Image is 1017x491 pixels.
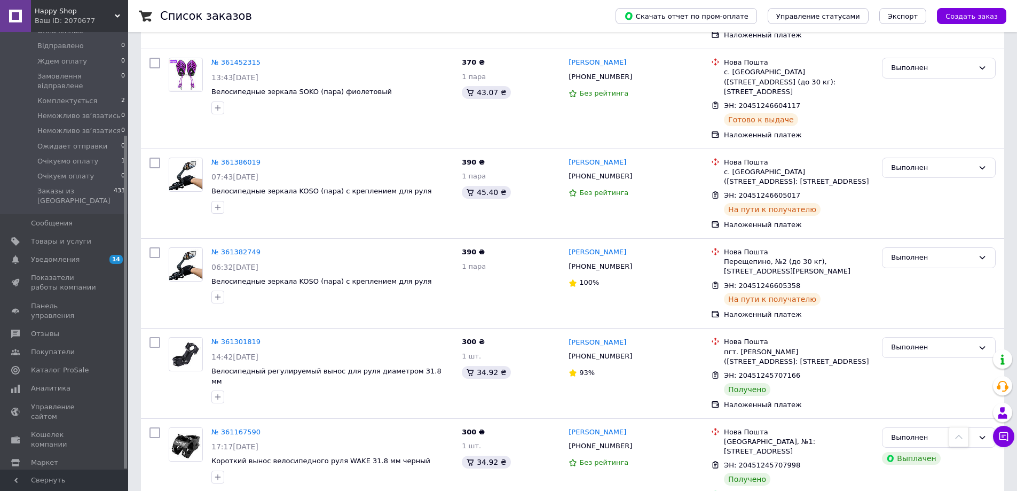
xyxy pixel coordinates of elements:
a: Фото товару [169,247,203,282]
div: Наложенный платеж [724,220,873,230]
a: № 361382749 [211,248,261,256]
span: Создать заказ [945,12,998,20]
div: Нова Пошта [724,427,873,437]
div: Выполнен [891,252,974,263]
span: 1 [121,157,125,166]
span: 390 ₴ [462,248,485,256]
span: Ждем оплату [37,57,87,66]
div: Выполнен [891,432,974,443]
div: Наложенный платеж [724,30,873,40]
span: 1 шт. [462,442,481,450]
span: 0 [121,126,125,136]
button: Управление статусами [768,8,869,24]
img: Фото товару [169,249,202,280]
button: Скачать отчет по пром-оплате [616,8,757,24]
span: Відправлено [37,41,84,51]
span: ЭН: 20451246604117 [724,102,800,110]
span: Каталог ProSale [31,365,89,375]
a: [PERSON_NAME] [569,338,626,348]
a: № 361301819 [211,338,261,346]
div: Нова Пошта [724,58,873,67]
span: 0 [121,41,125,51]
button: Создать заказ [937,8,1006,24]
span: Очікуєм оплату [37,172,94,181]
span: Неможливо зв’язатися [37,126,121,136]
div: [GEOGRAPHIC_DATA], №1: [STREET_ADDRESS] [724,437,873,456]
div: Наложенный платеж [724,400,873,410]
span: 14:42[DATE] [211,353,258,361]
span: Заказы из [GEOGRAPHIC_DATA] [37,186,114,206]
a: Велосипедные зеркала KOSO (пара) с креплением для руля [211,277,432,285]
div: Получено [724,383,770,396]
span: 370 ₴ [462,58,485,66]
a: [PERSON_NAME] [569,247,626,258]
span: Маркет [31,458,58,467]
span: 0 [121,172,125,181]
span: [PHONE_NUMBER] [569,262,632,270]
span: 1 пара [462,262,486,270]
a: [PERSON_NAME] [569,427,626,438]
span: Велосипедный регулируемый вынос для руля диаметром 31.8 мм [211,367,442,385]
a: № 361386019 [211,158,261,166]
div: На пути к получателю [724,293,821,306]
span: 0 [121,142,125,151]
span: [PHONE_NUMBER] [569,73,632,81]
h1: Список заказов [160,10,252,22]
span: Без рейтинга [579,458,628,466]
span: Панель управления [31,301,99,321]
img: Фото товару [169,159,202,190]
span: 1 пара [462,172,486,180]
span: 1 пара [462,73,486,81]
a: Фото товару [169,158,203,192]
span: Happy Shop [35,6,115,16]
button: Экспорт [879,8,926,24]
span: Управление сайтом [31,402,99,422]
span: 100% [579,278,599,286]
a: [PERSON_NAME] [569,58,626,68]
span: 0 [121,72,125,91]
span: Кошелек компании [31,430,99,449]
div: Выполнен [891,342,974,353]
span: Отзывы [31,329,59,339]
span: 433 [114,186,125,206]
span: 17:17[DATE] [211,442,258,451]
span: 300 ₴ [462,338,485,346]
a: [PERSON_NAME] [569,158,626,168]
span: 06:32[DATE] [211,263,258,271]
a: Фото товару [169,427,203,462]
img: Фото товару [169,339,202,370]
span: Аналитика [31,384,70,393]
div: 34.92 ₴ [462,456,510,469]
span: 0 [121,57,125,66]
button: Чат с покупателем [993,426,1014,447]
div: Выполнен [891,162,974,174]
span: Комплектується [37,96,97,106]
div: 43.07 ₴ [462,86,510,99]
span: 14 [109,255,123,264]
div: Выплачен [882,452,940,465]
a: Фото товару [169,58,203,92]
a: Велосипедные зеркала SOKO (пара) фиолетовый [211,88,392,96]
div: На пути к получателю [724,203,821,216]
span: Без рейтинга [579,189,628,197]
span: 93% [579,369,595,377]
img: Фото товару [169,59,202,91]
a: № 361167590 [211,428,261,436]
span: Товары и услуги [31,237,91,246]
span: 390 ₴ [462,158,485,166]
span: Сообщения [31,219,73,228]
a: № 361452315 [211,58,261,66]
div: Нова Пошта [724,158,873,167]
span: Замовлення відправлене [37,72,121,91]
a: Короткий вынос велосипедного руля WAKE 31.8 мм черный [211,457,430,465]
span: Покупатели [31,347,75,357]
span: 2 [121,96,125,106]
span: 1 шт. [462,352,481,360]
span: [PHONE_NUMBER] [569,442,632,450]
span: 0 [121,111,125,121]
div: Ваш ID: 2070677 [35,16,128,26]
a: Велосипедные зеркала KOSO (пара) с креплением для руля [211,187,432,195]
span: ЭН: 20451245707998 [724,461,800,469]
